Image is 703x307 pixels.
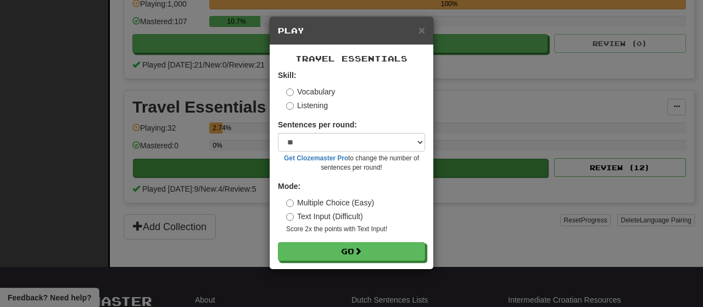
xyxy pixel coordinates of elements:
[278,182,300,191] strong: Mode:
[295,54,408,63] span: Travel Essentials
[278,242,425,261] button: Go
[284,154,348,162] a: Get Clozemaster Pro
[286,199,294,207] input: Multiple Choice (Easy)
[286,213,294,221] input: Text Input (Difficult)
[278,154,425,172] small: to change the number of sentences per round!
[419,24,425,36] button: Close
[286,100,328,111] label: Listening
[278,25,425,36] h5: Play
[286,86,335,97] label: Vocabulary
[286,197,374,208] label: Multiple Choice (Easy)
[286,225,425,234] small: Score 2x the points with Text Input !
[419,24,425,36] span: ×
[286,88,294,96] input: Vocabulary
[278,71,296,80] strong: Skill:
[278,119,357,130] label: Sentences per round:
[286,211,363,222] label: Text Input (Difficult)
[286,102,294,110] input: Listening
